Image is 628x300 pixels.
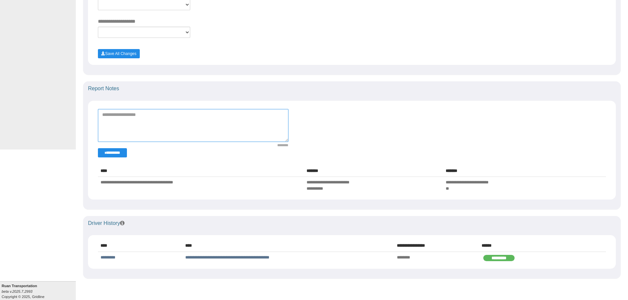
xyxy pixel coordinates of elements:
div: Driver History [83,216,621,231]
i: beta v.2025.7.2993 [2,289,32,293]
button: Save [98,49,140,58]
div: Report Notes [83,81,621,96]
button: Change Filter Options [98,148,127,157]
div: Copyright © 2025, Gridline [2,283,76,299]
b: Ruan Transportation [2,284,37,288]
